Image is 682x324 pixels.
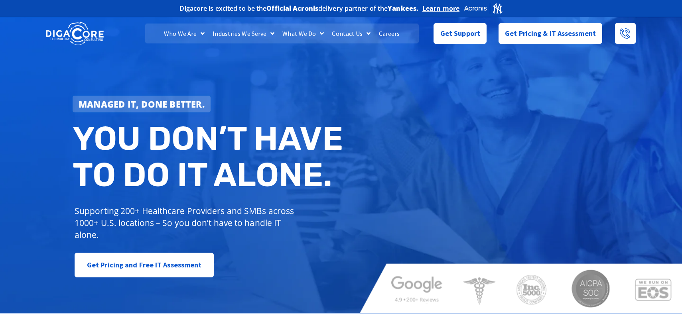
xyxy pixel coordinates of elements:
[440,26,480,41] span: Get Support
[160,24,209,43] a: Who We Are
[75,205,298,241] p: Supporting 200+ Healthcare Providers and SMBs across 1000+ U.S. locations – So you don’t have to ...
[375,24,404,43] a: Careers
[266,4,318,13] b: Official Acronis
[463,2,503,14] img: Acronis
[209,24,278,43] a: Industries We Serve
[422,4,459,12] a: Learn more
[46,21,104,46] img: DigaCore Technology Consulting
[499,23,602,44] a: Get Pricing & IT Assessment
[278,24,328,43] a: What We Do
[75,253,214,277] a: Get Pricing and Free IT Assessment
[87,257,201,273] span: Get Pricing and Free IT Assessment
[73,120,347,193] h2: You don’t have to do IT alone.
[73,96,211,112] a: Managed IT, done better.
[145,24,419,43] nav: Menu
[328,24,375,43] a: Contact Us
[79,98,205,110] strong: Managed IT, done better.
[388,4,418,13] b: Yankees.
[505,26,596,41] span: Get Pricing & IT Assessment
[179,5,418,12] h2: Digacore is excited to be the delivery partner of the
[434,23,487,44] a: Get Support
